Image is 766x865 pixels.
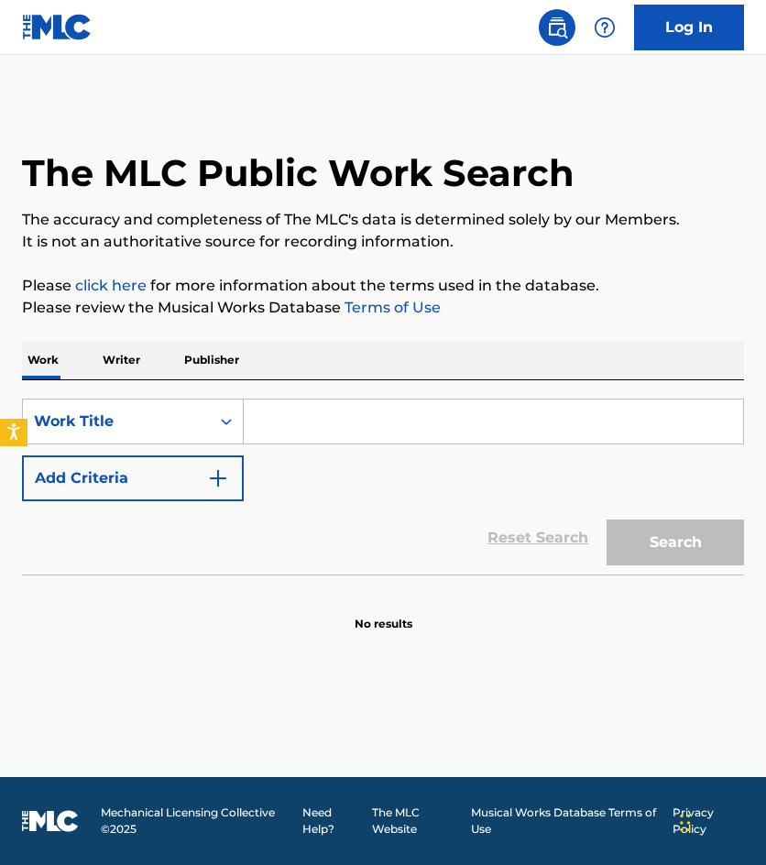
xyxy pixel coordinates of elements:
iframe: Chat Widget [674,777,766,865]
a: click here [75,277,147,294]
p: No results [355,594,412,632]
p: Publisher [179,341,245,379]
img: 9d2ae6d4665cec9f34b9.svg [207,467,229,489]
div: Help [586,9,623,46]
img: MLC Logo [22,14,93,40]
button: Add Criteria [22,455,244,501]
p: It is not an authoritative source for recording information. [22,231,744,253]
p: The accuracy and completeness of The MLC's data is determined solely by our Members. [22,209,744,231]
h1: The MLC Public Work Search [22,150,574,196]
div: Arrastrar [680,795,691,850]
img: help [594,16,616,38]
a: Need Help? [302,805,361,838]
a: Privacy Policy [673,805,744,838]
p: Please review the Musical Works Database [22,297,744,319]
form: Search Form [22,399,744,575]
p: Please for more information about the terms used in the database. [22,275,744,297]
span: Mechanical Licensing Collective © 2025 [101,805,291,838]
a: Terms of Use [341,299,441,316]
a: Log In [634,5,744,50]
p: Work [22,341,64,379]
img: search [546,16,568,38]
p: Writer [97,341,146,379]
a: The MLC Website [372,805,459,838]
div: Work Title [34,411,199,432]
img: logo [22,810,79,832]
a: Public Search [539,9,575,46]
a: Musical Works Database Terms of Use [471,805,662,838]
div: Widget de chat [674,777,766,865]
